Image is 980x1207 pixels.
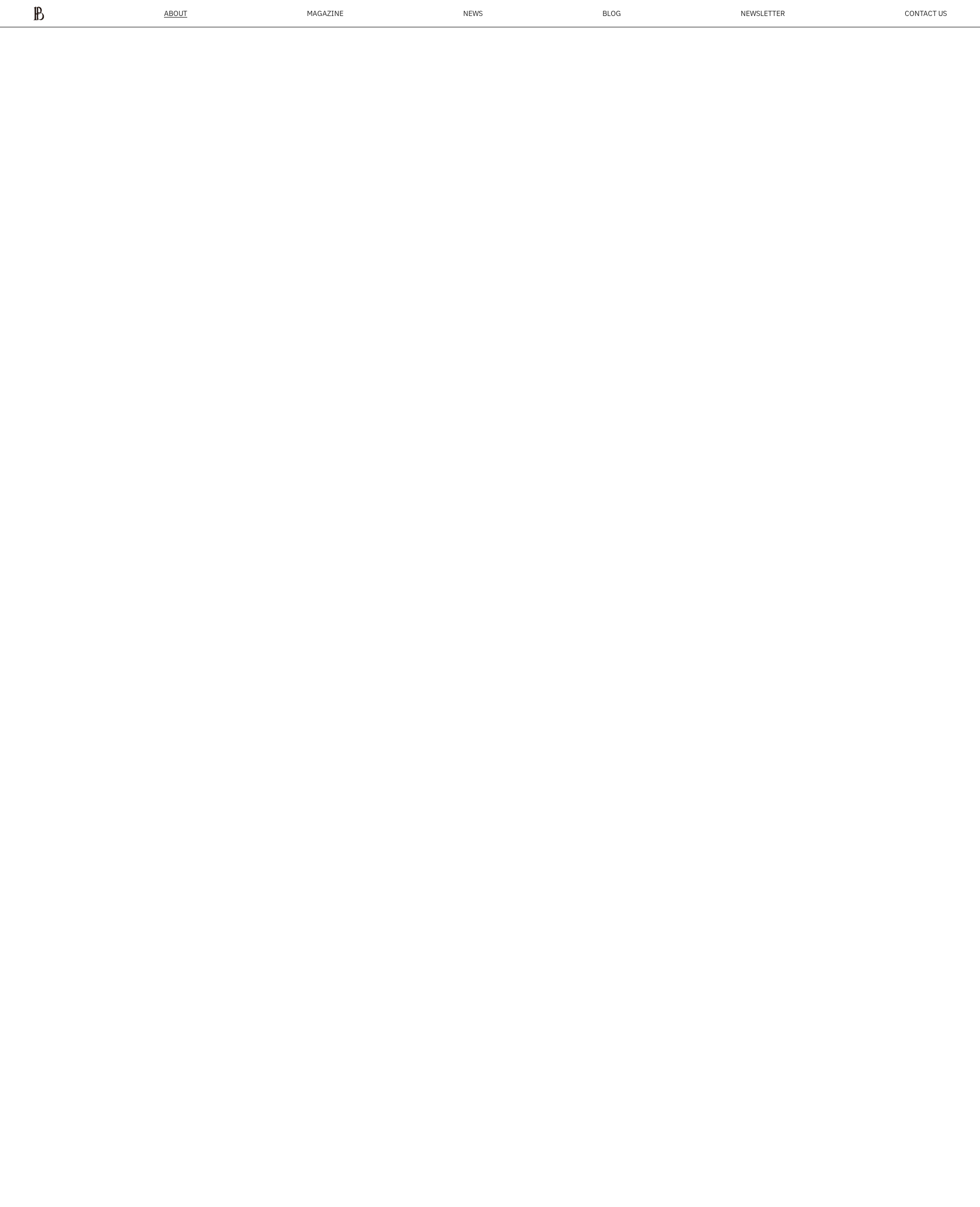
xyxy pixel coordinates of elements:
[463,10,483,17] a: NEWS
[307,10,344,17] div: MAGAZINE
[602,10,621,17] a: BLOG
[164,10,187,18] a: ABOUT
[741,10,785,17] a: NEWSLETTER
[905,10,947,17] a: CONTACT US
[33,6,44,21] img: ba379d5522eb3.png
